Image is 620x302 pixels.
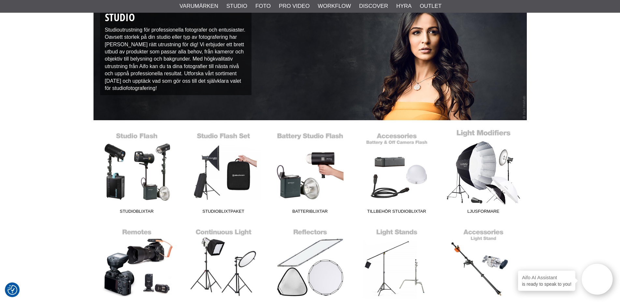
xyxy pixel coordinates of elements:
span: Batteriblixtar [267,208,353,217]
a: Foto [255,2,271,10]
a: Outlet [420,2,441,10]
a: Pro Video [279,2,310,10]
button: Samtyckesinställningar [7,284,17,296]
a: Hyra [396,2,411,10]
a: Studioblixtpaket [180,129,267,217]
a: Ljusformare [440,129,527,217]
h1: Studio [105,10,247,25]
a: Batteriblixtar [267,129,353,217]
a: Varumärken [180,2,218,10]
a: Workflow [318,2,351,10]
span: Ljusformare [440,208,527,217]
a: Studioblixtar [94,129,180,217]
span: Studioblixtpaket [180,208,267,217]
div: Studioutrustning för professionella fotografer och entusiaster. Oavsett storlek på din studio ell... [100,5,252,95]
img: Revisit consent button [7,285,17,295]
h4: Aifo AI Assistant [522,274,571,281]
span: Tillbehör Studioblixtar [353,208,440,217]
span: Studioblixtar [94,208,180,217]
a: Studio [226,2,247,10]
a: Discover [359,2,388,10]
a: Tillbehör Studioblixtar [353,129,440,217]
div: is ready to speak to you! [518,271,575,291]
